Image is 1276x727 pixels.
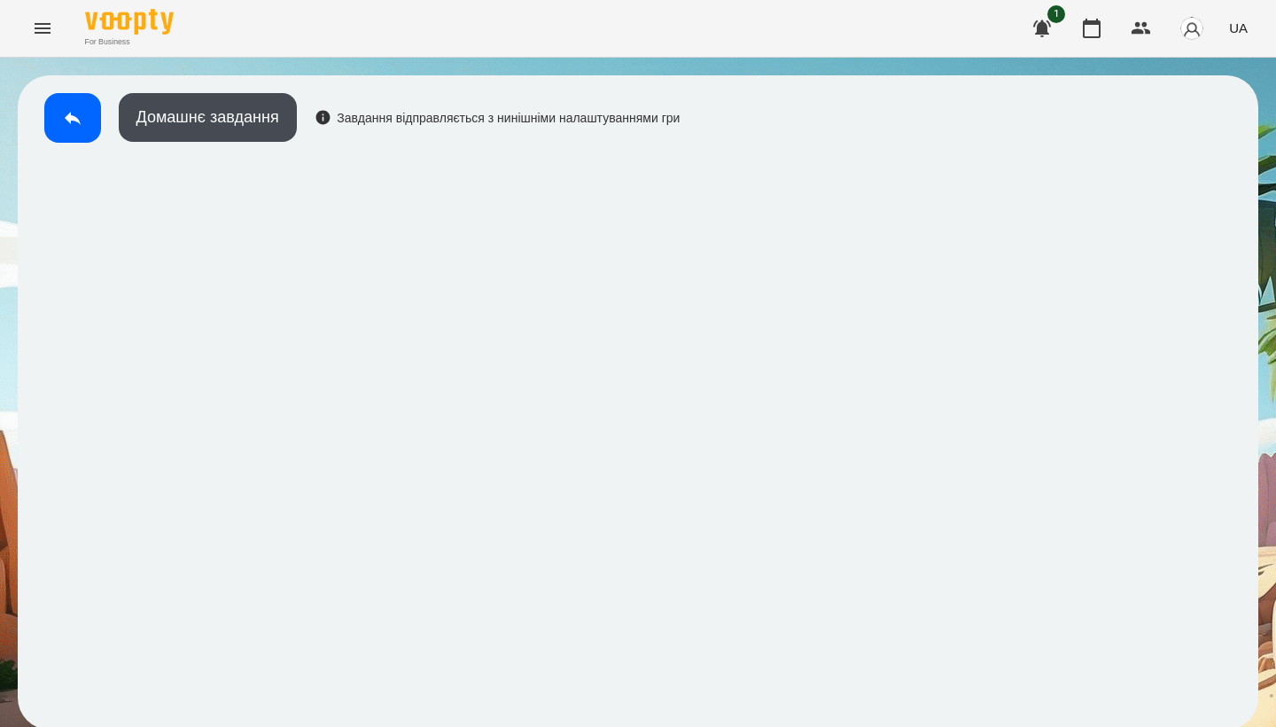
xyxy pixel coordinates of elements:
button: Домашнє завдання [119,93,297,142]
button: Menu [21,7,64,50]
span: UA [1229,19,1248,37]
img: Voopty Logo [85,9,174,35]
span: 1 [1047,5,1065,23]
span: For Business [85,36,174,48]
div: Завдання відправляється з нинішніми налаштуваннями гри [315,109,681,127]
img: avatar_s.png [1179,16,1204,41]
button: UA [1222,12,1255,44]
